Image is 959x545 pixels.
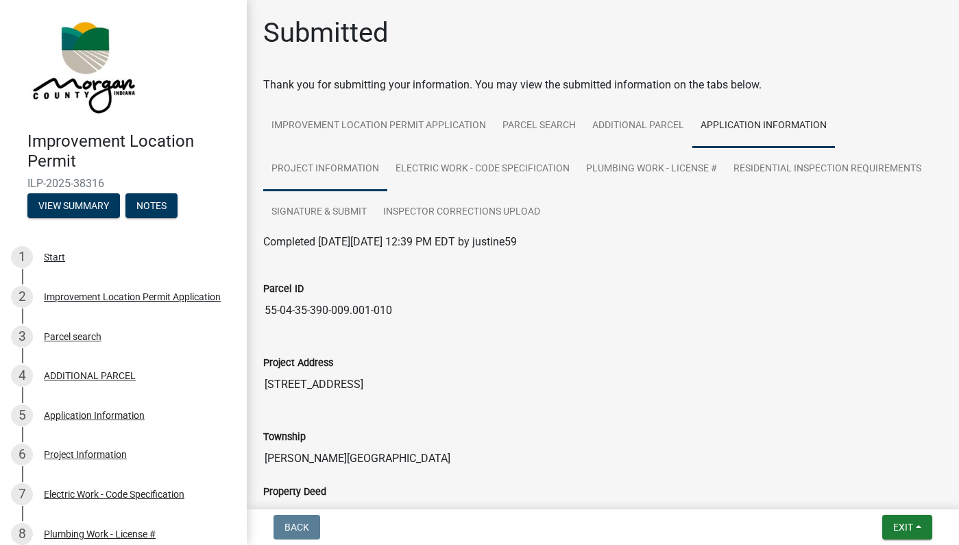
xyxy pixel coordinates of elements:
label: Township [263,433,306,442]
a: Parcel search [494,104,584,148]
button: View Summary [27,193,120,218]
a: Residential Inspection Requirements [725,147,930,191]
span: ILP-2025-38316 [27,177,219,190]
span: Exit [893,522,913,533]
a: Project Information [263,147,387,191]
div: Improvement Location Permit Application [44,292,221,302]
div: 6 [11,444,33,465]
div: Parcel search [44,332,101,341]
a: Improvement Location Permit Application [263,104,494,148]
div: 5 [11,404,33,426]
div: ADDITIONAL PARCEL [44,371,136,380]
label: Property Deed [263,487,326,497]
a: Inspector Corrections Upload [375,191,548,234]
a: Signature & Submit [263,191,375,234]
div: Project Information [44,450,127,459]
button: Back [274,515,320,540]
div: Application Information [44,411,145,420]
wm-modal-confirm: Summary [27,201,120,212]
a: Plumbing Work - License # [578,147,725,191]
a: Electric Work - Code Specification [387,147,578,191]
h4: Improvement Location Permit [27,132,236,171]
div: 4 [11,365,33,387]
span: Completed [DATE][DATE] 12:39 PM EDT by justine59 [263,235,517,248]
div: 8 [11,523,33,545]
span: Back [284,522,309,533]
button: Notes [125,193,178,218]
button: Exit [882,515,932,540]
a: ADDITIONAL PARCEL [584,104,692,148]
div: Thank you for submitting your information. You may view the submitted information on the tabs below. [263,77,943,93]
div: Start [44,252,65,262]
label: Project Address [263,359,333,368]
img: Morgan County, Indiana [27,14,138,117]
div: 3 [11,326,33,348]
div: Plumbing Work - License # [44,529,156,539]
div: 7 [11,483,33,505]
a: Application Information [692,104,835,148]
label: Parcel ID [263,284,304,294]
div: Electric Work - Code Specification [44,489,184,499]
h1: Submitted [263,16,389,49]
div: 1 [11,246,33,268]
div: 2 [11,286,33,308]
wm-modal-confirm: Notes [125,201,178,212]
